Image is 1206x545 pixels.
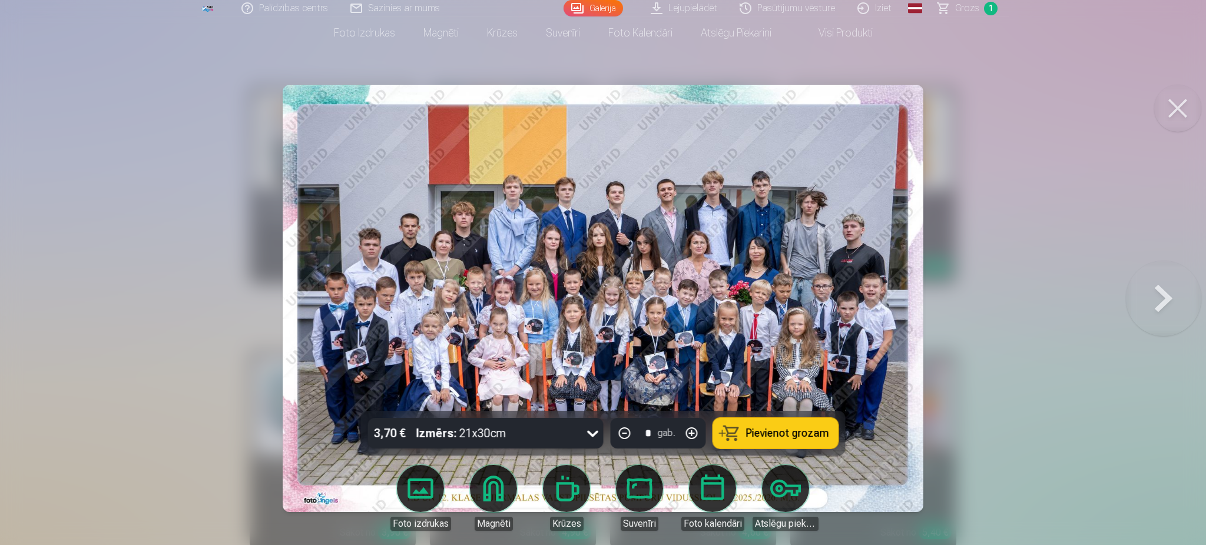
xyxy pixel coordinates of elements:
[594,16,687,49] a: Foto kalendāri
[786,16,887,49] a: Visi produkti
[532,16,594,49] a: Suvenīri
[409,16,473,49] a: Magnēti
[473,16,532,49] a: Krūzes
[984,2,998,15] span: 1
[955,1,979,15] span: Grozs
[201,5,214,12] img: /fa3
[687,16,786,49] a: Atslēgu piekariņi
[320,16,409,49] a: Foto izdrukas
